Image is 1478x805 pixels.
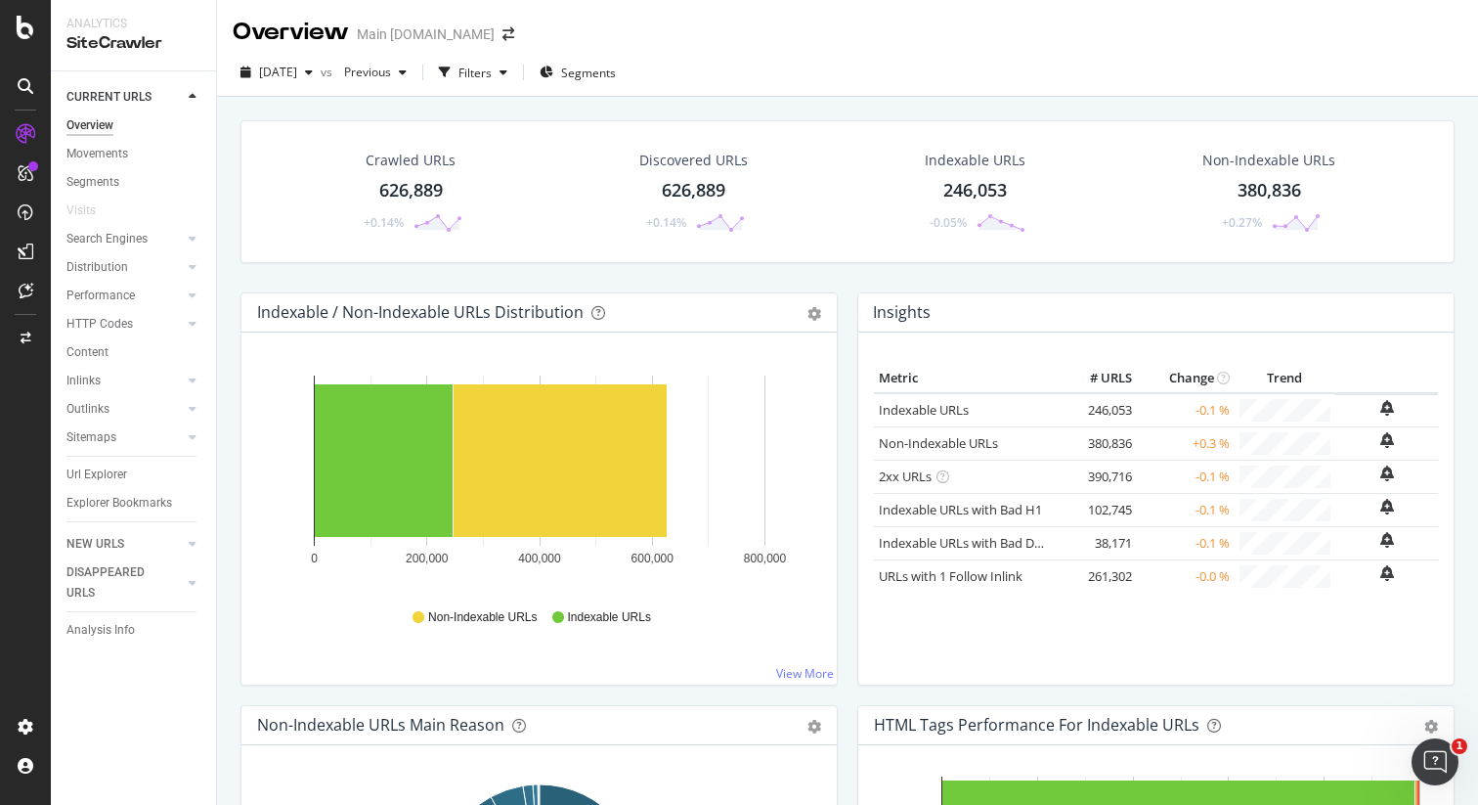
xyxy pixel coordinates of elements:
a: Movements [66,144,202,164]
a: Search Engines [66,229,183,249]
a: Visits [66,201,115,221]
text: 0 [311,552,318,565]
div: Overview [66,115,113,136]
div: Search Engines [66,229,148,249]
div: HTML Tags Performance for Indexable URLs [874,715,1199,735]
td: 38,171 [1059,526,1137,559]
div: bell-plus [1380,532,1394,548]
div: Discovered URLs [639,151,748,170]
div: Overview [233,16,349,49]
div: bell-plus [1380,565,1394,581]
a: Indexable URLs with Bad Description [879,534,1092,552]
a: Analysis Info [66,620,202,641]
h4: Insights [873,299,931,326]
text: 200,000 [406,552,449,565]
div: NEW URLS [66,534,124,555]
a: Inlinks [66,371,183,391]
text: 400,000 [518,552,561,565]
span: 1 [1452,738,1467,754]
a: Segments [66,172,202,193]
div: Crawled URLs [366,151,456,170]
div: bell-plus [1380,499,1394,514]
div: Indexable / Non-Indexable URLs Distribution [257,302,584,322]
a: Distribution [66,257,183,278]
button: Segments [532,57,624,88]
div: -0.05% [930,214,967,231]
td: +0.3 % [1137,426,1235,460]
th: # URLS [1059,364,1137,393]
div: Performance [66,286,135,306]
a: Overview [66,115,202,136]
div: +0.14% [364,214,404,231]
a: Performance [66,286,183,306]
div: gear [807,307,821,321]
a: CURRENT URLS [66,87,183,108]
iframe: Intercom live chat [1412,738,1458,785]
button: [DATE] [233,57,321,88]
a: Indexable URLs with Bad H1 [879,501,1042,518]
td: -0.1 % [1137,460,1235,493]
a: Explorer Bookmarks [66,493,202,514]
td: 102,745 [1059,493,1137,526]
a: HTTP Codes [66,314,183,335]
a: 2xx URLs [879,468,932,485]
text: 800,000 [744,552,787,565]
td: -0.0 % [1137,559,1235,593]
a: Indexable URLs [879,401,969,419]
button: Filters [431,57,515,88]
div: 626,889 [662,178,725,203]
div: Url Explorer [66,465,127,485]
svg: A chart. [257,364,821,591]
td: 246,053 [1059,393,1137,427]
div: Indexable URLs [925,151,1025,170]
div: HTTP Codes [66,314,133,335]
th: Metric [874,364,1059,393]
span: Previous [336,64,391,80]
th: Change [1137,364,1235,393]
a: Outlinks [66,399,183,420]
div: Analysis Info [66,620,135,641]
div: CURRENT URLS [66,87,152,108]
a: Content [66,342,202,363]
a: NEW URLS [66,534,183,555]
div: Analytics [66,16,200,32]
div: gear [1424,720,1438,734]
span: Segments [561,65,616,81]
div: Explorer Bookmarks [66,493,172,514]
div: 380,836 [1238,178,1301,203]
div: arrow-right-arrow-left [502,27,514,41]
span: Indexable URLs [568,609,651,626]
div: Non-Indexable URLs [1202,151,1335,170]
div: DISAPPEARED URLS [66,562,165,604]
a: URLs with 1 Follow Inlink [879,567,1022,585]
div: Visits [66,201,96,221]
div: Non-Indexable URLs Main Reason [257,715,504,735]
a: View More [776,665,834,682]
th: Trend [1235,364,1335,393]
button: Previous [336,57,414,88]
div: Distribution [66,257,128,278]
td: -0.1 % [1137,393,1235,427]
td: 380,836 [1059,426,1137,460]
span: Non-Indexable URLs [428,609,537,626]
span: vs [321,64,336,80]
div: Segments [66,172,119,193]
div: Outlinks [66,399,109,420]
a: Sitemaps [66,427,183,448]
div: Sitemaps [66,427,116,448]
div: Inlinks [66,371,101,391]
div: bell-plus [1380,400,1394,416]
div: Main [DOMAIN_NAME] [357,24,495,44]
text: 600,000 [631,552,674,565]
td: 261,302 [1059,559,1137,593]
div: gear [807,720,821,734]
div: Movements [66,144,128,164]
td: -0.1 % [1137,526,1235,559]
div: bell-plus [1380,432,1394,448]
div: Filters [458,65,492,81]
td: 390,716 [1059,460,1137,493]
div: Content [66,342,109,363]
div: SiteCrawler [66,32,200,55]
a: Non-Indexable URLs [879,434,998,452]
